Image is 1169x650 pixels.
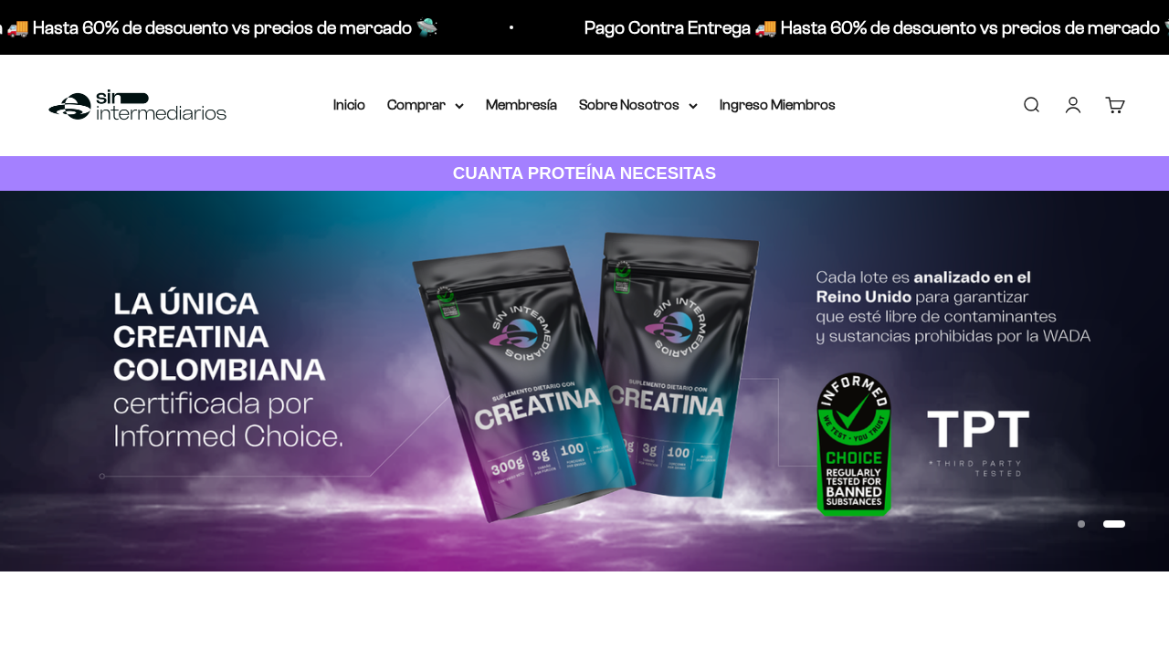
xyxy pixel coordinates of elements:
[333,97,365,112] a: Inicio
[387,93,464,117] summary: Comprar
[453,163,717,183] strong: CUANTA PROTEÍNA NECESITAS
[720,97,836,112] a: Ingreso Miembros
[486,97,557,112] a: Membresía
[579,93,698,117] summary: Sobre Nosotros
